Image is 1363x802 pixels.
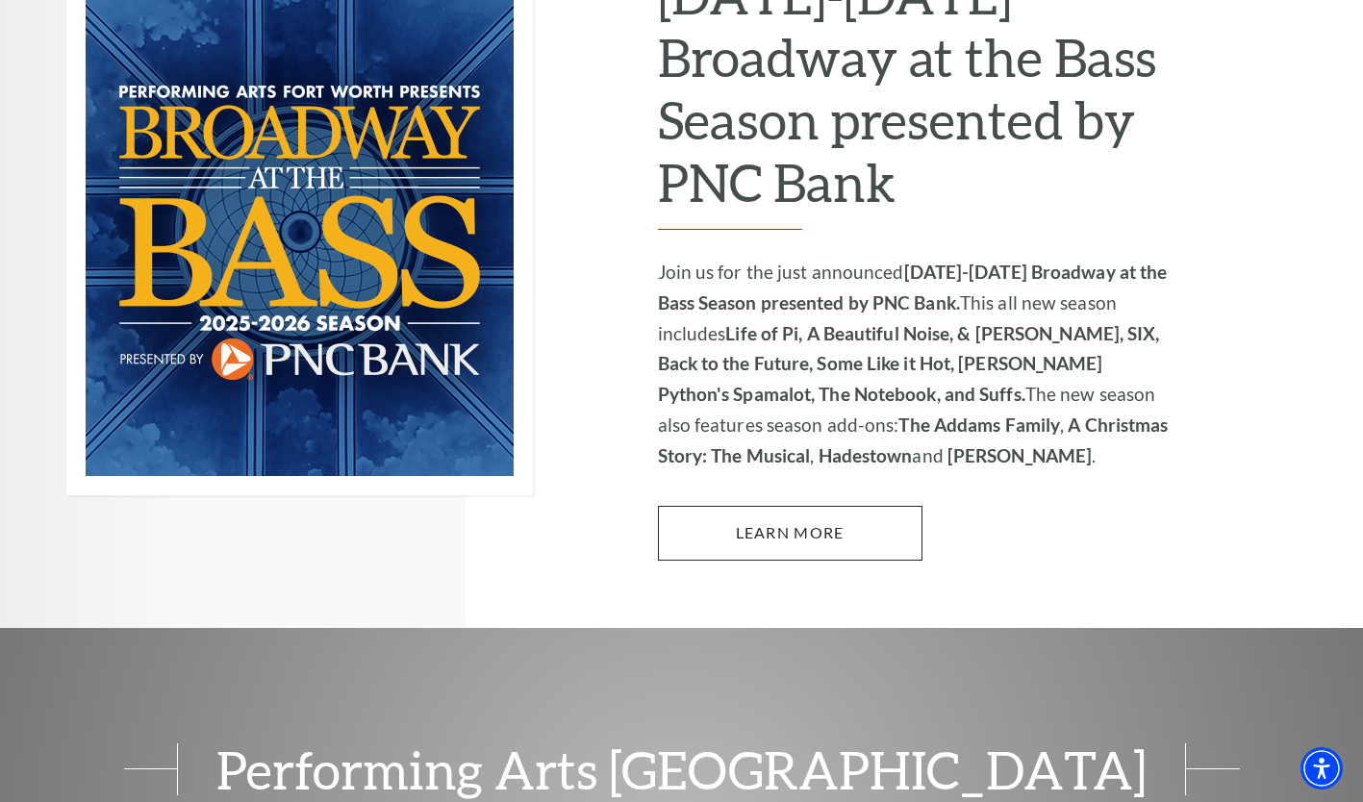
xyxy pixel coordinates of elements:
strong: Hadestown [819,444,913,466]
a: Learn More 2025-2026 Broadway at the Bass Season presented by PNC Bank [658,506,922,560]
span: Performing Arts [GEOGRAPHIC_DATA] [177,743,1186,795]
strong: The Addams Family [898,414,1060,436]
strong: A Christmas Story: The Musical [658,414,1169,466]
strong: [PERSON_NAME] [947,444,1092,466]
p: Join us for the just announced This all new season includes The new season also features season a... [658,257,1173,472]
strong: [DATE]-[DATE] Broadway at the Bass Season presented by PNC Bank. [658,261,1168,313]
div: Accessibility Menu [1300,747,1343,789]
strong: Life of Pi, A Beautiful Noise, & [PERSON_NAME], SIX, Back to the Future, Some Like it Hot, [PERSO... [658,322,1160,406]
